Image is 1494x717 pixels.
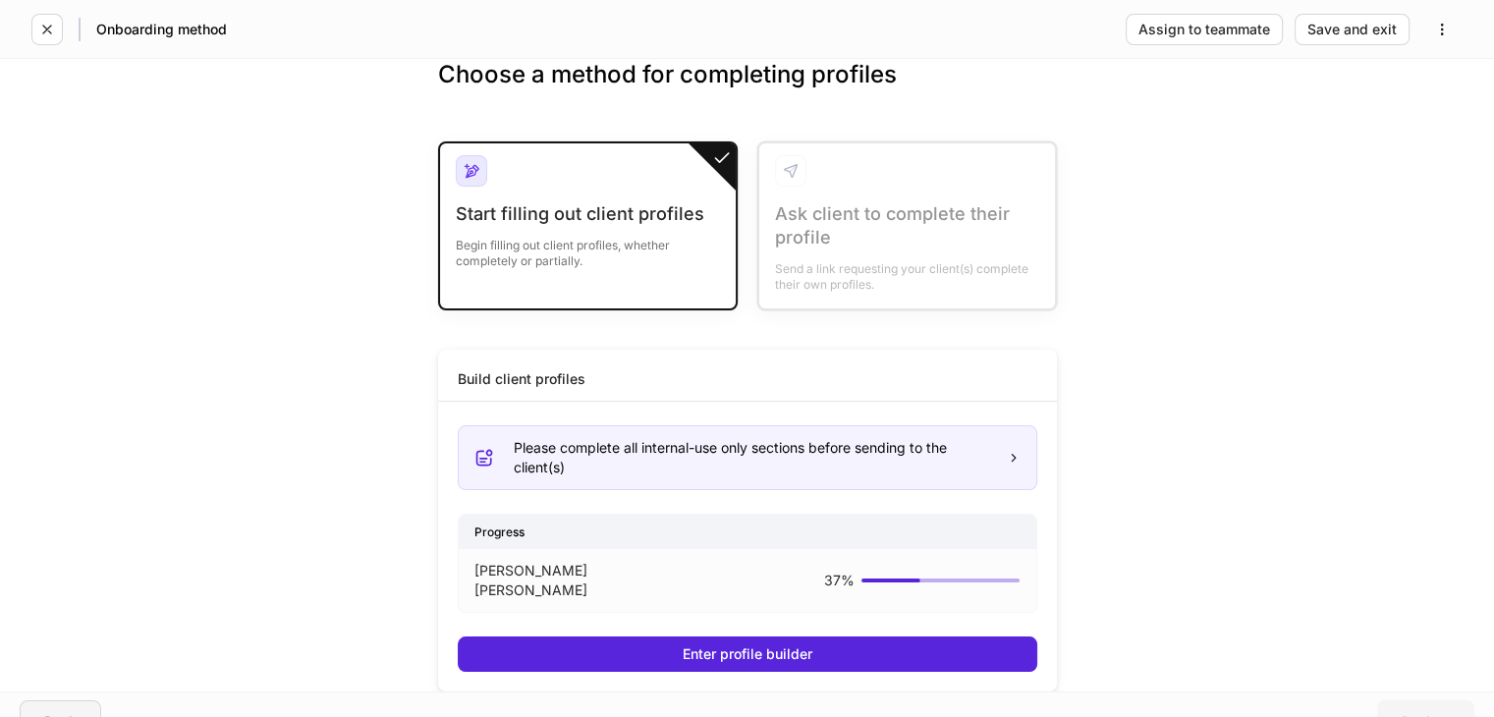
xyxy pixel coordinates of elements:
button: Save and exit [1295,14,1410,45]
div: Start filling out client profiles [456,202,720,226]
div: Build client profiles [458,369,585,389]
div: Enter profile builder [683,647,812,661]
h5: Onboarding method [96,20,227,39]
div: Save and exit [1307,23,1397,36]
div: Progress [459,515,1036,549]
div: Assign to teammate [1138,23,1270,36]
p: [PERSON_NAME] [PERSON_NAME] [474,561,694,600]
button: Assign to teammate [1126,14,1283,45]
button: Enter profile builder [458,636,1037,672]
div: Begin filling out client profiles, whether completely or partially. [456,226,720,269]
div: Please complete all internal-use only sections before sending to the client(s) [514,438,991,477]
h3: Choose a method for completing profiles [438,59,1057,122]
p: 37 % [823,571,854,590]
